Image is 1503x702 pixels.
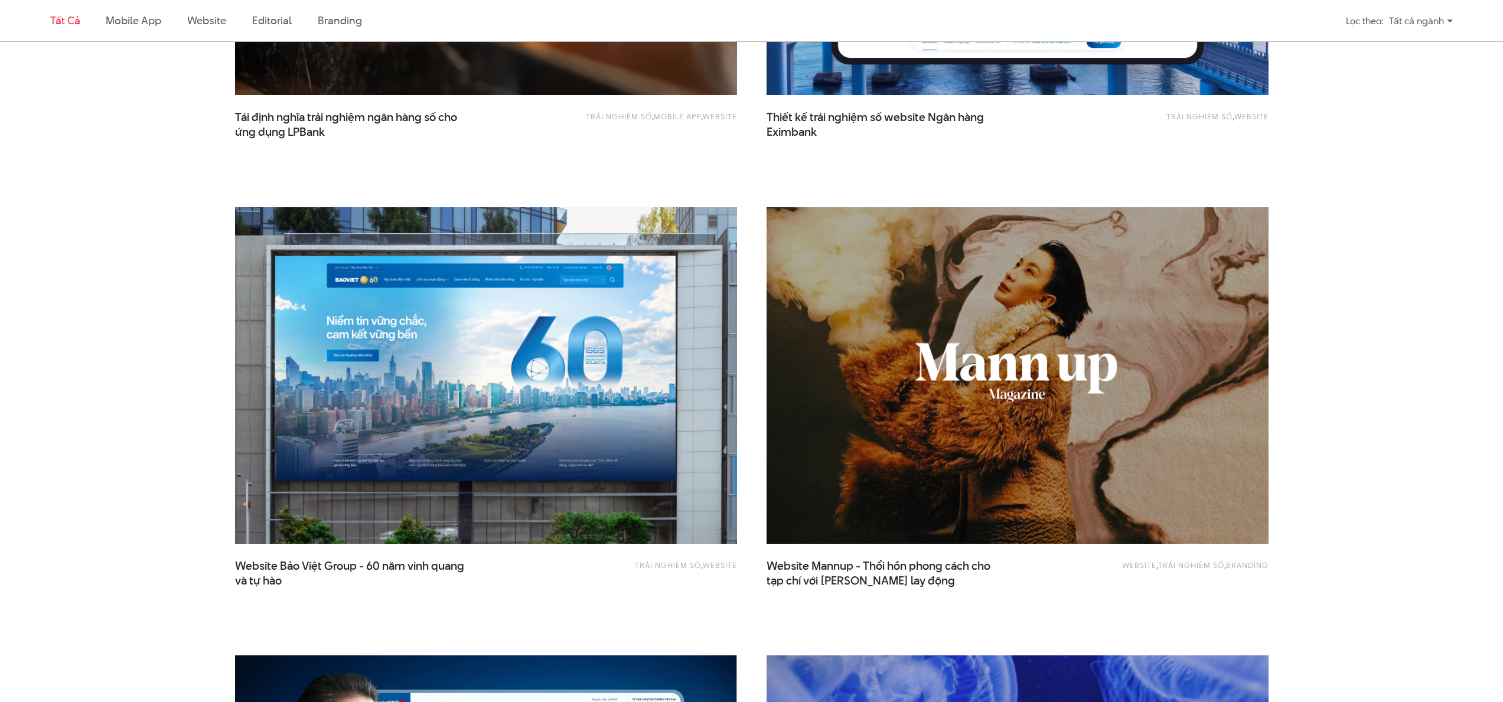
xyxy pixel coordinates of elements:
[235,125,325,140] span: ứng dụng LPBank
[1122,560,1156,570] a: Website
[1158,560,1224,570] a: Trải nghiệm số
[767,207,1269,544] img: website Mann up
[1068,559,1269,582] div: , ,
[235,559,471,588] a: Website Bảo Việt Group - 60 năm vinh quangvà tự hào
[767,559,1003,588] span: Website Mannup - Thổi hồn phong cách cho
[536,559,737,582] div: ,
[252,13,292,28] a: Editorial
[1234,111,1269,122] a: Website
[654,111,701,122] a: Mobile app
[1166,111,1233,122] a: Trải nghiệm số
[586,111,652,122] a: Trải nghiệm số
[210,191,762,560] img: BaoViet 60 năm
[318,13,361,28] a: Branding
[235,110,471,139] span: Tái định nghĩa trải nghiệm ngân hàng số cho
[635,560,701,570] a: Trải nghiệm số
[703,560,737,570] a: Website
[235,573,282,589] span: và tự hào
[767,110,1003,139] span: Thiết kế trải nghiệm số website Ngân hàng
[767,110,1003,139] a: Thiết kế trải nghiệm số website Ngân hàngEximbank
[536,110,737,133] div: , ,
[1226,560,1269,570] a: Branding
[187,13,226,28] a: Website
[767,559,1003,588] a: Website Mannup - Thổi hồn phong cách chotạp chí với [PERSON_NAME] lay động
[767,573,955,589] span: tạp chí với [PERSON_NAME] lay động
[1068,110,1269,133] div: ,
[235,110,471,139] a: Tái định nghĩa trải nghiệm ngân hàng số choứng dụng LPBank
[235,559,471,588] span: Website Bảo Việt Group - 60 năm vinh quang
[703,111,737,122] a: Website
[767,125,817,140] span: Eximbank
